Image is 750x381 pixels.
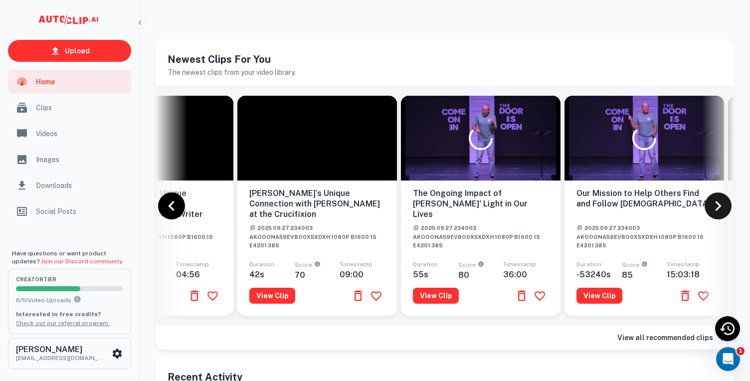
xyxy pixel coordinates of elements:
a: Clips [8,96,131,120]
a: Upload [8,40,131,62]
a: Images [8,148,131,172]
h6: 04:56 [176,270,221,279]
h5: Newest Clips For You [168,52,722,67]
a: Social Posts [8,199,131,223]
button: View Clip [249,288,295,304]
a: 2025 09 27 234003 akooona59evbo0x5xdxh 1080p b1600 1s e4201 38s [576,222,704,249]
h6: -53240 s [576,270,622,279]
span: Score [295,262,340,270]
span: Duration [249,261,274,268]
h6: The newest clips from your video library. [168,67,722,78]
span: Timestamp [340,261,373,268]
span: Home [36,76,125,87]
span: Duration [413,261,438,268]
a: Join our Discord community. [41,258,123,265]
h6: 42 s [249,270,295,279]
p: Upload [65,45,90,56]
h6: Our Mission to Help Others Find and Follow [DEMOGRAPHIC_DATA] [576,189,712,219]
a: Home [8,70,131,94]
a: 2025 09 27 234003 akooona59evbo0x5xdxh 1080p b1600 1s e4201 38s [249,222,376,249]
button: View Clip [576,288,622,304]
span: Score [458,262,504,270]
span: Have questions or want product updates? [12,250,123,265]
h6: 55 s [413,270,458,279]
div: An AI-calculated score on a clip's engagement potential, scored from 0 to 100. [639,262,648,270]
div: An AI-calculated score on a clip's engagement potential, scored from 0 to 100. [312,262,321,270]
a: Check out our referral program. [16,320,110,327]
a: 2025 09 27 234003 akooona59evbo0x5xdxh 1080p b1600 1s e4201 38s [413,222,540,249]
span: Images [36,154,125,165]
h6: [PERSON_NAME] [16,346,106,354]
p: 6 / 10 Video Uploads [16,295,123,305]
svg: You can upload 10 videos per month on the creator tier. Upgrade to upload more. [73,295,81,303]
span: 2025 09 27 234003 akooona59evbo0x5xdxh 1080p b1600 1s e4201 38s [413,225,540,248]
span: Clips [36,102,125,113]
h6: 70 [295,270,340,280]
div: Recent Activity [715,316,740,341]
span: Score [622,262,667,270]
iframe: Intercom live chat [716,347,740,371]
span: Timestamp [176,261,209,268]
h6: 15:03:18 [667,270,712,279]
span: Social Posts [36,206,125,217]
span: creator Tier [16,277,123,282]
h6: The Ongoing Impact of [PERSON_NAME]' Light in Our Lives [413,189,549,219]
h6: [PERSON_NAME]’s Unique Connection with [PERSON_NAME] at the Crucifixion [249,189,385,219]
span: Timestamp [667,261,700,268]
h6: View all recommended clips [617,332,713,343]
h6: 36:00 [503,270,549,279]
a: Downloads [8,174,131,197]
h6: 09:00 [340,270,385,279]
span: Timestamp [503,261,536,268]
button: creatorTier6/10Video UploadsYou can upload 10 videos per month on the creator tier. Upgrade to up... [8,269,131,334]
div: An AI-calculated score on a clip's engagement potential, scored from 0 to 100. [476,262,484,270]
span: 1 [737,347,745,355]
span: 2025 09 27 234003 akooona59evbo0x5xdxh 1080p b1600 1s e4201 38s [249,225,376,248]
span: 2025 09 27 234003 akooona59evbo0x5xdxh 1080p b1600 1s e4201 38s [576,225,704,248]
span: Duration [576,261,601,268]
button: [PERSON_NAME][EMAIL_ADDRESS][DOMAIN_NAME] [8,338,131,369]
a: Videos [8,122,131,146]
p: Interested in free credits? [16,310,123,319]
p: [EMAIL_ADDRESS][DOMAIN_NAME] [16,354,106,363]
button: View Clip [413,288,459,304]
span: Videos [36,128,125,139]
h6: 85 [622,270,667,280]
h6: 80 [458,270,504,280]
span: Downloads [36,180,125,191]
